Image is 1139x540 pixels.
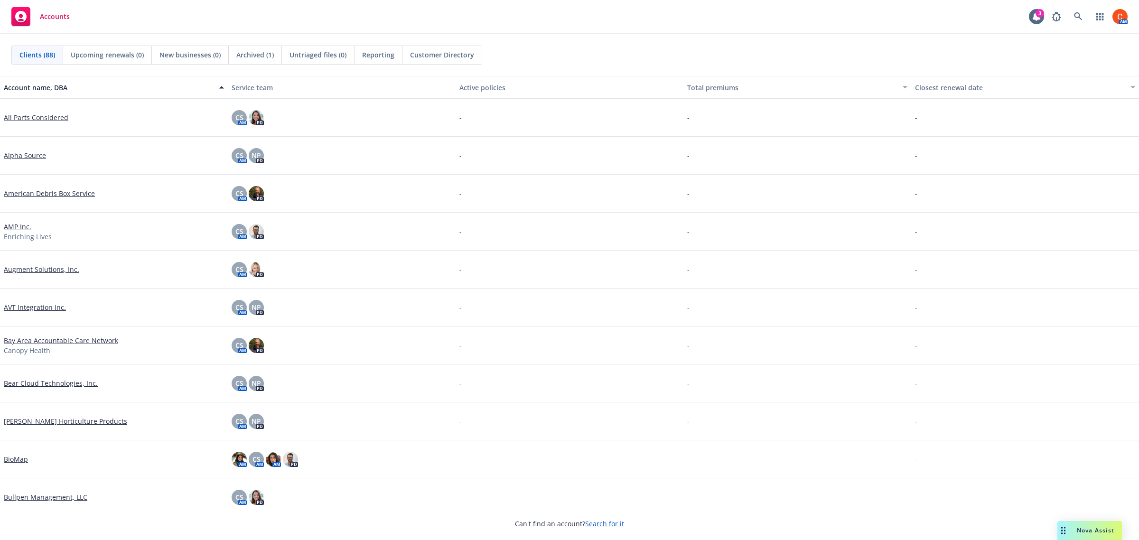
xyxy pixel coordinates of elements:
span: - [459,112,462,122]
span: CS [252,454,261,464]
span: - [687,112,690,122]
img: photo [266,452,281,467]
div: Active policies [459,83,680,93]
a: AVT Integration Inc. [4,302,66,312]
a: American Debris Box Service [4,188,95,198]
div: Service team [232,83,452,93]
img: photo [232,452,247,467]
span: Reporting [362,50,394,60]
span: - [459,302,462,312]
span: NP [252,150,261,160]
span: - [915,264,917,274]
span: Nova Assist [1077,526,1114,534]
span: CS [235,226,243,236]
span: CS [235,340,243,350]
a: Switch app [1091,7,1110,26]
span: CS [235,150,243,160]
span: - [915,302,917,312]
img: photo [249,110,264,125]
span: - [687,264,690,274]
span: - [915,416,917,426]
span: - [915,340,917,350]
span: Canopy Health [4,345,50,355]
span: NP [252,378,261,388]
a: BioMap [4,454,28,464]
span: - [687,492,690,502]
span: - [687,188,690,198]
a: Bear Cloud Technologies, Inc. [4,378,98,388]
div: 3 [1036,9,1044,18]
span: - [915,150,917,160]
span: - [915,188,917,198]
span: Upcoming renewals (0) [71,50,144,60]
span: CS [235,188,243,198]
img: photo [249,224,264,239]
button: Nova Assist [1057,521,1122,540]
a: Accounts [8,3,74,30]
span: - [459,226,462,236]
span: NP [252,302,261,312]
span: CS [235,112,243,122]
span: Can't find an account? [515,519,624,529]
span: - [915,226,917,236]
span: - [459,378,462,388]
span: Untriaged files (0) [289,50,346,60]
span: Accounts [40,13,70,20]
button: Closest renewal date [911,76,1139,99]
span: - [915,454,917,464]
span: - [687,302,690,312]
span: CS [235,378,243,388]
span: CS [235,302,243,312]
span: Customer Directory [410,50,474,60]
a: Alpha Source [4,150,46,160]
a: AMP Inc. [4,222,31,232]
span: - [915,112,917,122]
a: [PERSON_NAME] Horticulture Products [4,416,127,426]
img: photo [249,262,264,277]
span: NP [252,416,261,426]
span: - [687,416,690,426]
span: - [459,264,462,274]
div: Total premiums [687,83,897,93]
span: - [459,340,462,350]
span: - [459,416,462,426]
span: Archived (1) [236,50,274,60]
div: Account name, DBA [4,83,214,93]
div: Closest renewal date [915,83,1125,93]
img: photo [283,452,298,467]
a: Bullpen Management, LLC [4,492,87,502]
button: Active policies [456,76,683,99]
img: photo [249,490,264,505]
span: - [459,150,462,160]
img: photo [1112,9,1128,24]
a: All Parts Considered [4,112,68,122]
a: Augment Solutions, Inc. [4,264,79,274]
span: - [687,340,690,350]
span: - [915,378,917,388]
span: Clients (88) [19,50,55,60]
span: - [687,454,690,464]
span: CS [235,416,243,426]
button: Total premiums [683,76,911,99]
a: Search [1069,7,1088,26]
a: Bay Area Accountable Care Network [4,335,118,345]
span: Enriching Lives [4,232,52,242]
span: - [459,492,462,502]
img: photo [249,338,264,353]
span: - [915,492,917,502]
span: - [459,454,462,464]
div: Drag to move [1057,521,1069,540]
button: Service team [228,76,456,99]
a: Report a Bug [1047,7,1066,26]
span: - [687,226,690,236]
span: - [459,188,462,198]
a: Search for it [585,519,624,528]
span: - [687,378,690,388]
img: photo [249,186,264,201]
span: CS [235,264,243,274]
span: New businesses (0) [159,50,221,60]
span: - [687,150,690,160]
span: CS [235,492,243,502]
